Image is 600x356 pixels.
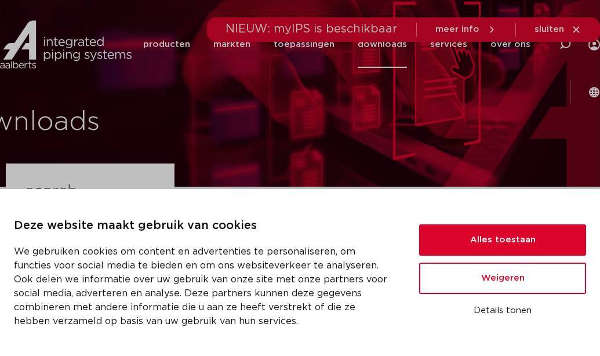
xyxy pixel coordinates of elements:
a: services [430,21,467,68]
a: toepassingen [274,21,334,68]
p: We gebruiken cookies om content en advertenties te personaliseren, om functies voor social media ... [14,245,391,328]
a: over ons [490,21,530,68]
p: Deze website maakt gebruik van cookies [14,217,391,235]
a: producten [143,21,190,68]
a: downloads [358,21,407,68]
button: Details tonen [419,301,586,321]
div: my IPS [588,21,600,68]
a: markten [213,21,250,68]
a: meer info [435,24,497,35]
nav: Menu [143,21,530,68]
button: Alles toestaan [419,224,586,256]
h3: search downloads [26,179,155,234]
span: sluiten [534,25,564,34]
span: meer info [435,25,479,34]
button: Weigeren [419,263,586,294]
span: NIEUW: myIPS is beschikbaar [226,23,398,35]
a: sluiten [534,24,581,35]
